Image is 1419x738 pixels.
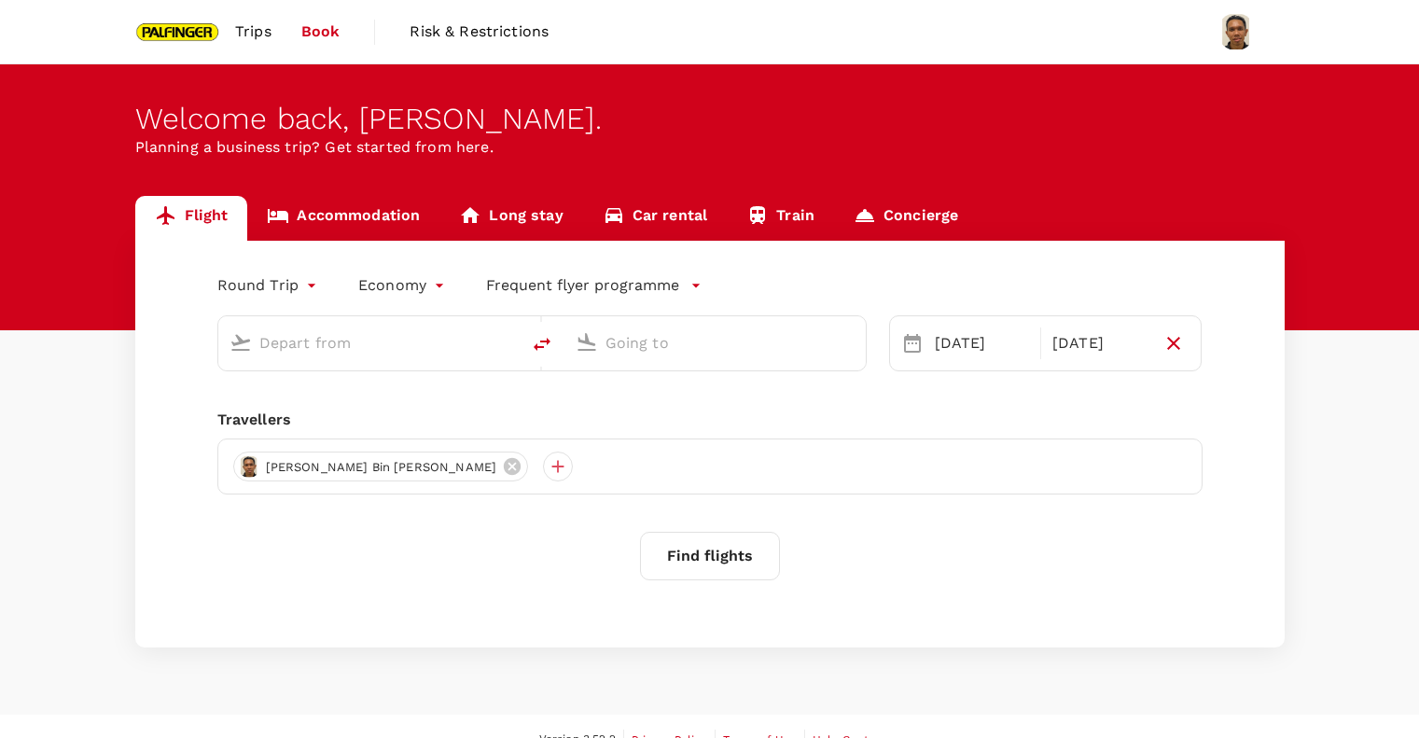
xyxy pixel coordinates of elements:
input: Depart from [259,328,480,357]
div: Travellers [217,409,1203,431]
a: Long stay [439,196,582,241]
div: Welcome back , [PERSON_NAME] . [135,102,1285,136]
a: Train [727,196,834,241]
span: Risk & Restrictions [410,21,549,43]
a: Car rental [583,196,728,241]
div: Economy [358,271,449,300]
button: delete [520,322,564,367]
p: Planning a business trip? Get started from here. [135,136,1285,159]
img: Palfinger Asia Pacific Pte Ltd [135,11,221,52]
div: Round Trip [217,271,322,300]
input: Going to [605,328,827,357]
a: Flight [135,196,248,241]
button: Frequent flyer programme [486,274,702,297]
button: Open [853,341,856,344]
button: Open [507,341,510,344]
a: Concierge [834,196,978,241]
div: [PERSON_NAME] Bin [PERSON_NAME] [233,452,529,481]
div: [DATE] [927,325,1036,362]
div: [DATE] [1045,325,1154,362]
img: Muhammad Fauzi Bin Ali Akbar [1217,13,1255,50]
span: Trips [235,21,271,43]
span: [PERSON_NAME] Bin [PERSON_NAME] [255,458,508,477]
a: Accommodation [247,196,439,241]
p: Frequent flyer programme [486,274,679,297]
button: Find flights [640,532,780,580]
img: avatar-6654046f5d07b.png [238,455,260,478]
span: Book [301,21,341,43]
